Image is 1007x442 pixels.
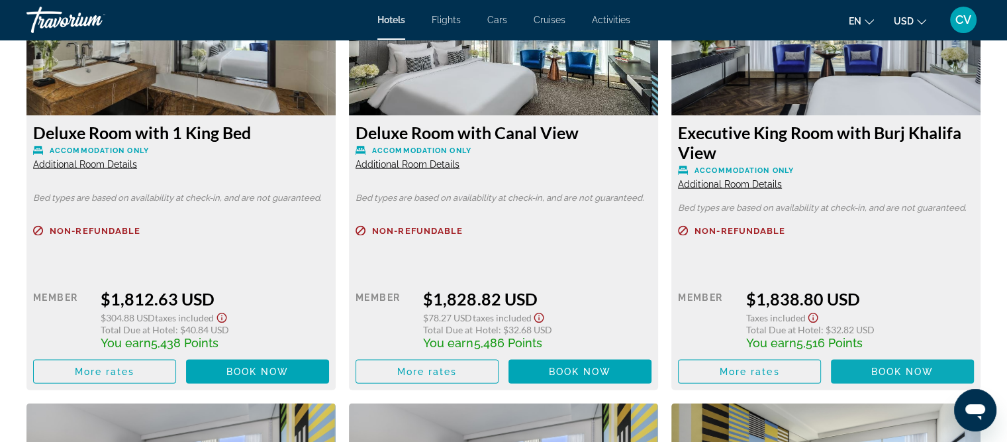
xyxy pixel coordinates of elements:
[473,336,542,350] span: 5,486 Points
[423,289,651,309] div: $1,828.82 USD
[849,11,874,30] button: Change language
[33,193,329,203] p: Bed types are based on availability at check-in, and are not guaranteed.
[894,11,926,30] button: Change currency
[33,360,176,384] button: More rates
[678,179,782,190] span: Additional Room Details
[155,312,214,323] span: Taxes included
[871,366,934,377] span: Book now
[955,13,971,27] span: CV
[26,3,159,37] a: Travorium
[805,309,821,324] button: Show Taxes and Fees disclaimer
[33,123,329,142] h3: Deluxe Room with 1 King Bed
[831,360,974,384] button: Book now
[186,360,329,384] button: Book now
[592,15,630,25] a: Activities
[356,123,651,142] h3: Deluxe Room with Canal View
[946,6,981,34] button: User Menu
[531,309,547,324] button: Show Taxes and Fees disclaimer
[745,324,820,335] span: Total Due at Hotel
[33,289,91,350] div: Member
[745,324,974,335] div: : $32.82 USD
[549,366,612,377] span: Book now
[678,360,821,384] button: More rates
[101,289,329,309] div: $1,812.63 USD
[101,336,151,350] span: You earn
[745,312,805,323] span: Taxes included
[397,366,457,377] span: More rates
[678,289,736,350] div: Member
[508,360,651,384] button: Book now
[745,336,796,350] span: You earn
[377,15,405,25] a: Hotels
[214,309,230,324] button: Show Taxes and Fees disclaimer
[894,16,914,27] span: USD
[356,360,499,384] button: More rates
[954,389,996,431] iframe: Button to launch messaging window
[678,123,974,162] h3: Executive King Room with Burj Khalifa View
[796,336,862,350] span: 5,516 Points
[356,159,459,170] span: Additional Room Details
[33,159,137,170] span: Additional Room Details
[372,227,463,235] span: Non-refundable
[50,146,149,155] span: Accommodation Only
[151,336,218,350] span: 5,438 Points
[423,336,473,350] span: You earn
[423,312,472,323] span: $78.27 USD
[534,15,565,25] a: Cruises
[849,16,861,27] span: en
[226,366,289,377] span: Book now
[472,312,531,323] span: Taxes included
[372,146,471,155] span: Accommodation Only
[101,324,329,335] div: : $40.84 USD
[101,324,175,335] span: Total Due at Hotel
[695,166,794,175] span: Accommodation Only
[356,193,651,203] p: Bed types are based on availability at check-in, and are not guaranteed.
[432,15,461,25] a: Flights
[50,227,140,235] span: Non-refundable
[423,324,498,335] span: Total Due at Hotel
[487,15,507,25] a: Cars
[423,324,651,335] div: : $32.68 USD
[720,366,780,377] span: More rates
[745,289,974,309] div: $1,838.80 USD
[101,312,155,323] span: $304.88 USD
[678,203,974,213] p: Bed types are based on availability at check-in, and are not guaranteed.
[695,227,785,235] span: Non-refundable
[75,366,135,377] span: More rates
[356,289,413,350] div: Member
